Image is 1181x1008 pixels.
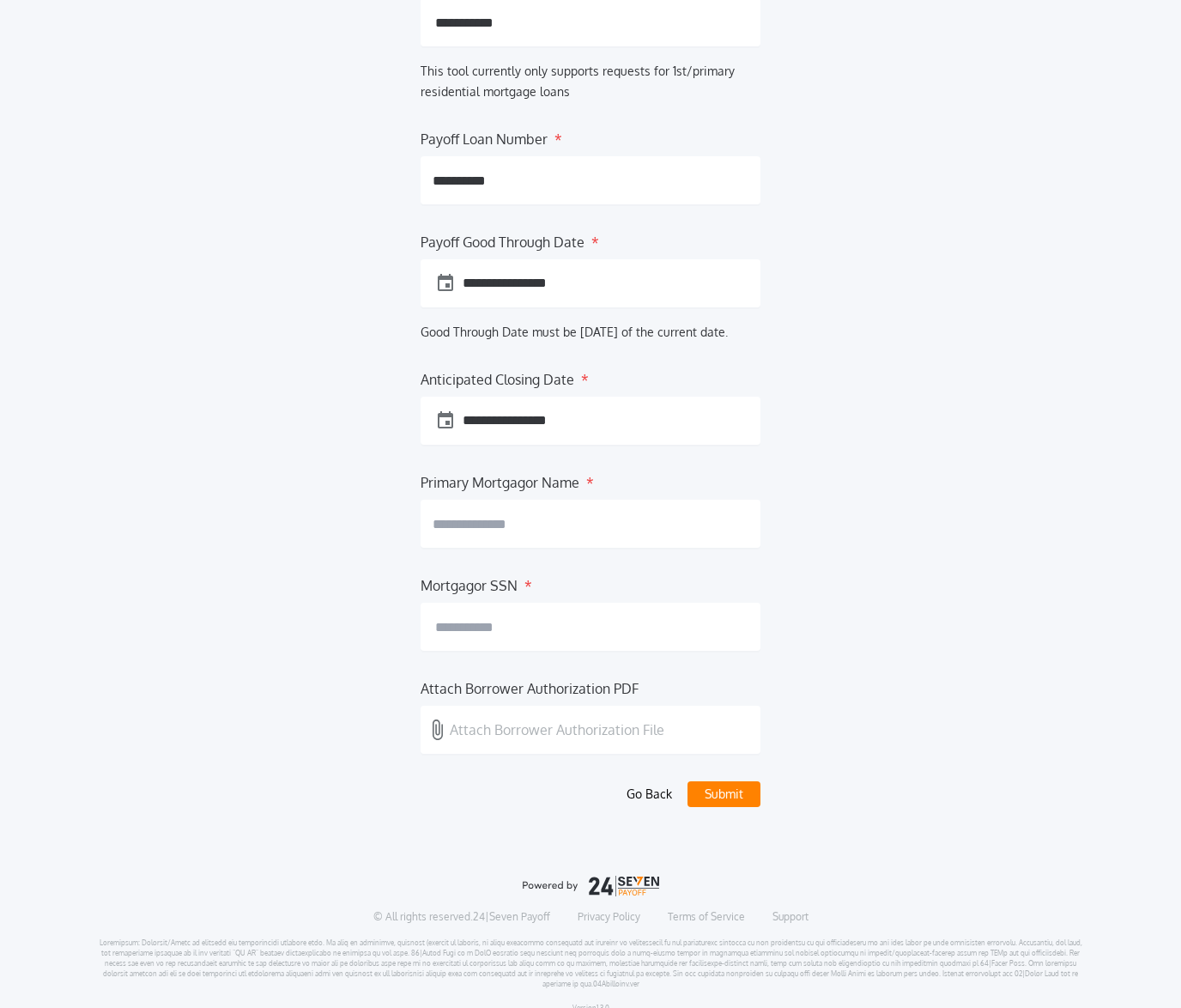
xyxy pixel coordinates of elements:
[687,781,760,807] button: Submit
[421,129,548,143] label: Payoff Loan Number
[421,678,639,692] label: Attach Borrower Authorization PDF
[421,369,574,383] label: Anticipated Closing Date
[373,910,550,924] p: © All rights reserved. 24|Seven Payoff
[421,64,735,99] label: This tool currently only supports requests for 1st/primary residential mortgage loans
[421,575,518,589] label: Mortgagor SSN
[522,876,659,896] img: logo
[668,910,745,924] a: Terms of Service
[578,910,640,924] a: Privacy Policy
[421,472,579,486] label: Primary Mortgagor Name
[620,781,679,807] button: Go Back
[450,720,664,740] p: Attach Borrower Authorization File
[772,910,809,924] a: Support
[99,938,1083,989] p: Loremipsum: Dolorsit/Ametc ad elitsedd eiu temporincidi utlabore etdo. Ma aliq en adminimve, quis...
[421,325,728,339] label: Good Through Date must be [DATE] of the current date.
[421,232,584,246] label: Payoff Good Through Date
